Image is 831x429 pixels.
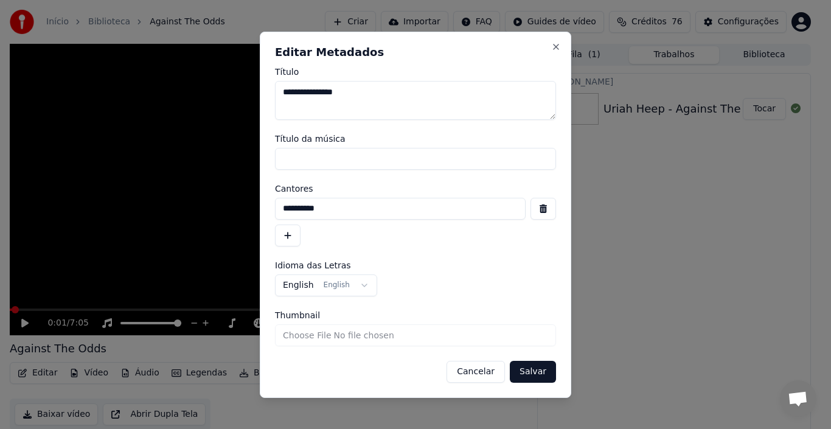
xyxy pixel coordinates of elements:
[275,184,556,193] label: Cantores
[447,361,505,383] button: Cancelar
[510,361,556,383] button: Salvar
[275,47,556,58] h2: Editar Metadados
[275,134,556,143] label: Título da música
[275,311,320,319] span: Thumbnail
[275,261,351,270] span: Idioma das Letras
[275,68,556,76] label: Título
